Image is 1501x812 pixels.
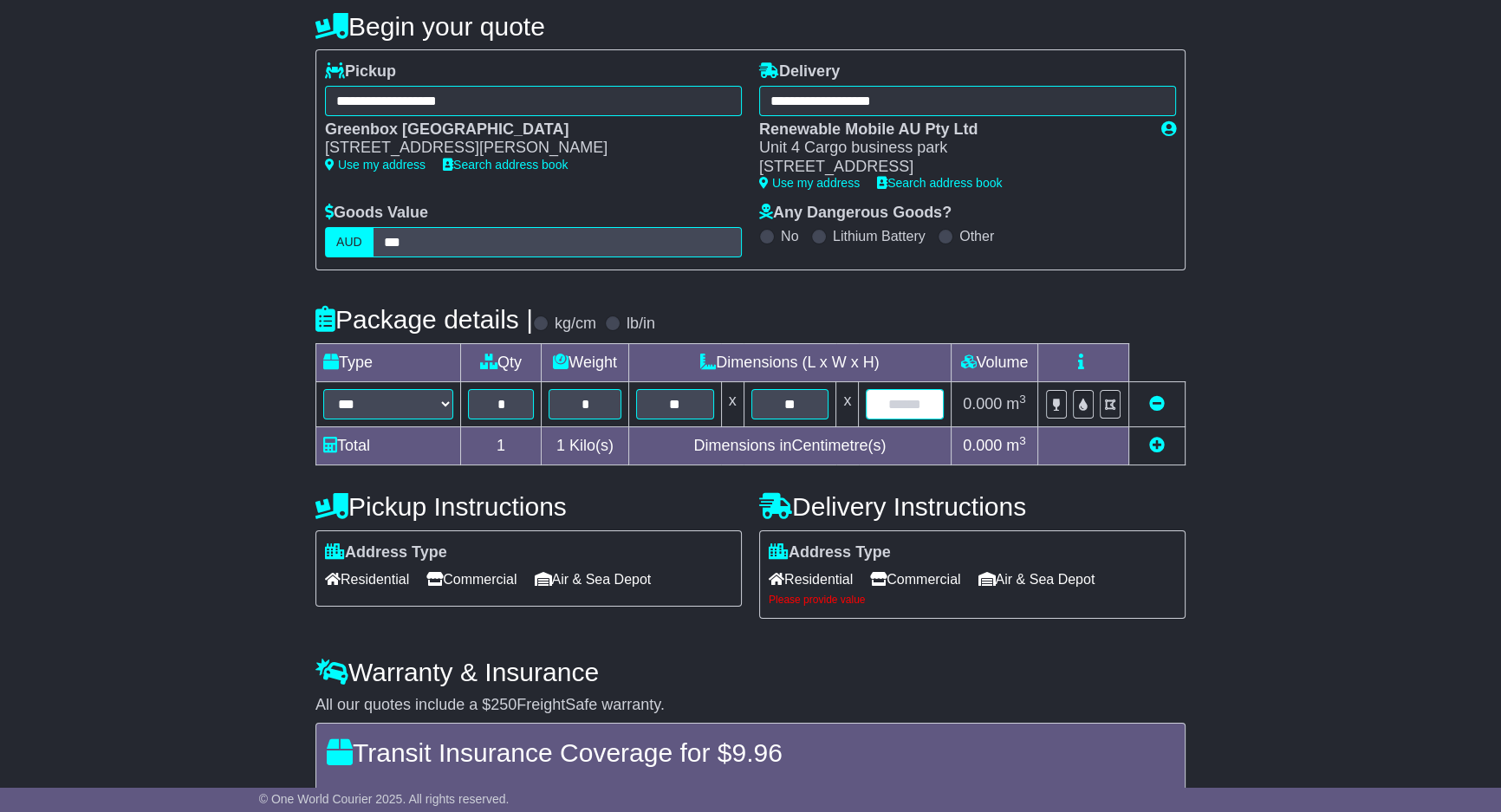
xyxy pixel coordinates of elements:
[769,543,891,562] label: Address Type
[951,343,1037,381] td: Volume
[877,176,1002,190] a: Search address book
[315,658,1186,686] h4: Warranty & Insurance
[1006,395,1026,412] span: m
[1006,437,1026,454] span: m
[325,158,426,172] a: Use my address
[325,139,725,158] div: [STREET_ADDRESS][PERSON_NAME]
[461,426,542,464] td: 1
[963,395,1002,412] span: 0.000
[325,566,409,593] span: Residential
[769,566,853,593] span: Residential
[426,566,517,593] span: Commercial
[461,343,542,381] td: Qty
[836,381,859,426] td: x
[542,343,629,381] td: Weight
[759,139,1144,158] div: Unit 4 Cargo business park
[628,343,951,381] td: Dimensions (L x W x H)
[443,158,568,172] a: Search address book
[978,566,1095,593] span: Air & Sea Depot
[759,62,840,81] label: Delivery
[721,381,744,426] td: x
[759,158,1144,177] div: [STREET_ADDRESS]
[833,228,926,244] label: Lithium Battery
[316,343,461,381] td: Type
[759,120,1144,140] div: Renewable Mobile AU Pty Ltd
[325,62,396,81] label: Pickup
[1019,393,1026,406] sup: 3
[1019,434,1026,447] sup: 3
[963,437,1002,454] span: 0.000
[870,566,960,593] span: Commercial
[325,120,725,140] div: Greenbox [GEOGRAPHIC_DATA]
[556,437,565,454] span: 1
[759,492,1186,521] h4: Delivery Instructions
[959,228,994,244] label: Other
[627,315,655,334] label: lb/in
[731,738,782,767] span: 9.96
[315,696,1186,715] div: All our quotes include a $ FreightSafe warranty.
[1149,437,1165,454] a: Add new item
[781,228,798,244] label: No
[769,594,1176,606] div: Please provide value
[315,492,742,521] h4: Pickup Instructions
[315,305,533,334] h4: Package details |
[759,204,952,223] label: Any Dangerous Goods?
[759,176,860,190] a: Use my address
[535,566,652,593] span: Air & Sea Depot
[1149,395,1165,412] a: Remove this item
[491,696,517,713] span: 250
[325,227,374,257] label: AUD
[325,543,447,562] label: Address Type
[259,792,510,806] span: © One World Courier 2025. All rights reserved.
[555,315,596,334] label: kg/cm
[316,426,461,464] td: Total
[542,426,629,464] td: Kilo(s)
[325,204,428,223] label: Goods Value
[327,738,1174,767] h4: Transit Insurance Coverage for $
[628,426,951,464] td: Dimensions in Centimetre(s)
[315,12,1186,41] h4: Begin your quote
